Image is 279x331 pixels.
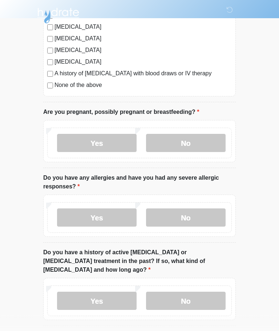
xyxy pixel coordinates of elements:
[54,69,232,78] label: A history of [MEDICAL_DATA] with blood draws or IV therapy
[146,209,226,227] label: No
[47,48,53,54] input: [MEDICAL_DATA]
[47,36,53,42] input: [MEDICAL_DATA]
[146,292,226,310] label: No
[36,5,80,24] img: Hydrate IV Bar - Arcadia Logo
[54,35,232,43] label: [MEDICAL_DATA]
[47,60,53,65] input: [MEDICAL_DATA]
[47,71,53,77] input: A history of [MEDICAL_DATA] with blood draws or IV therapy
[47,83,53,89] input: None of the above
[54,81,232,90] label: None of the above
[43,174,236,191] label: Do you have any allergies and have you had any severe allergic responses?
[54,58,232,67] label: [MEDICAL_DATA]
[57,292,137,310] label: Yes
[43,248,236,275] label: Do you have a history of active [MEDICAL_DATA] or [MEDICAL_DATA] treatment in the past? If so, wh...
[54,46,232,55] label: [MEDICAL_DATA]
[43,108,199,117] label: Are you pregnant, possibly pregnant or breastfeeding?
[57,209,137,227] label: Yes
[57,134,137,152] label: Yes
[146,134,226,152] label: No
